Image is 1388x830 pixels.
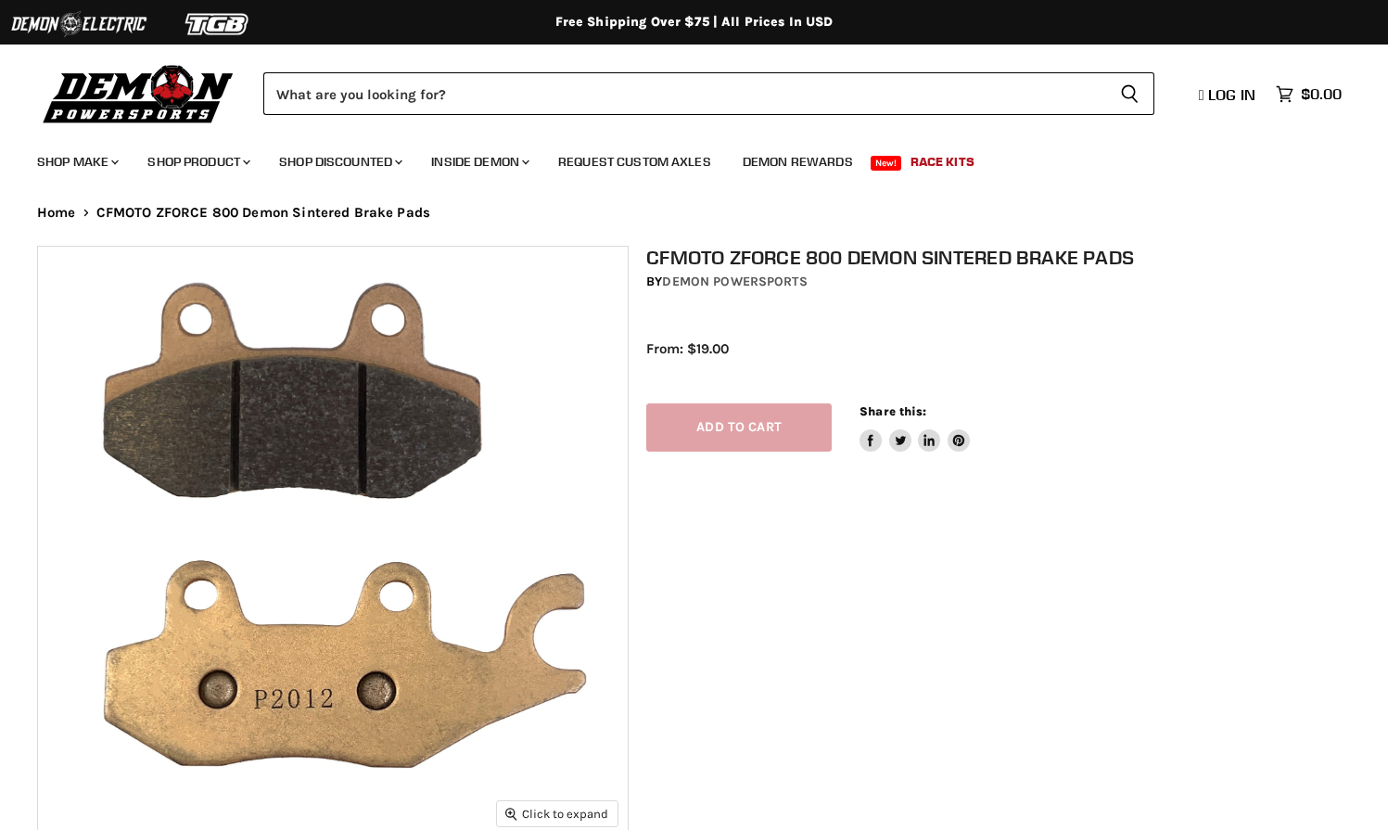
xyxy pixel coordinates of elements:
[1301,85,1342,103] span: $0.00
[646,272,1369,292] div: by
[148,6,287,42] img: TGB Logo 2
[23,135,1337,181] ul: Main menu
[662,274,807,289] a: Demon Powersports
[1267,81,1351,108] a: $0.00
[860,404,926,418] span: Share this:
[646,340,729,357] span: From: $19.00
[265,143,414,181] a: Shop Discounted
[134,143,261,181] a: Shop Product
[544,143,725,181] a: Request Custom Axles
[1191,86,1267,103] a: Log in
[505,807,608,821] span: Click to expand
[860,403,970,453] aside: Share this:
[1208,85,1255,104] span: Log in
[871,156,902,171] span: New!
[96,205,430,221] span: CFMOTO ZFORCE 800 Demon Sintered Brake Pads
[263,72,1105,115] input: Search
[263,72,1154,115] form: Product
[897,143,988,181] a: Race Kits
[37,60,240,126] img: Demon Powersports
[497,801,618,826] button: Click to expand
[729,143,867,181] a: Demon Rewards
[1105,72,1154,115] button: Search
[646,246,1369,269] h1: CFMOTO ZFORCE 800 Demon Sintered Brake Pads
[37,205,76,221] a: Home
[417,143,541,181] a: Inside Demon
[9,6,148,42] img: Demon Electric Logo 2
[23,143,130,181] a: Shop Make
